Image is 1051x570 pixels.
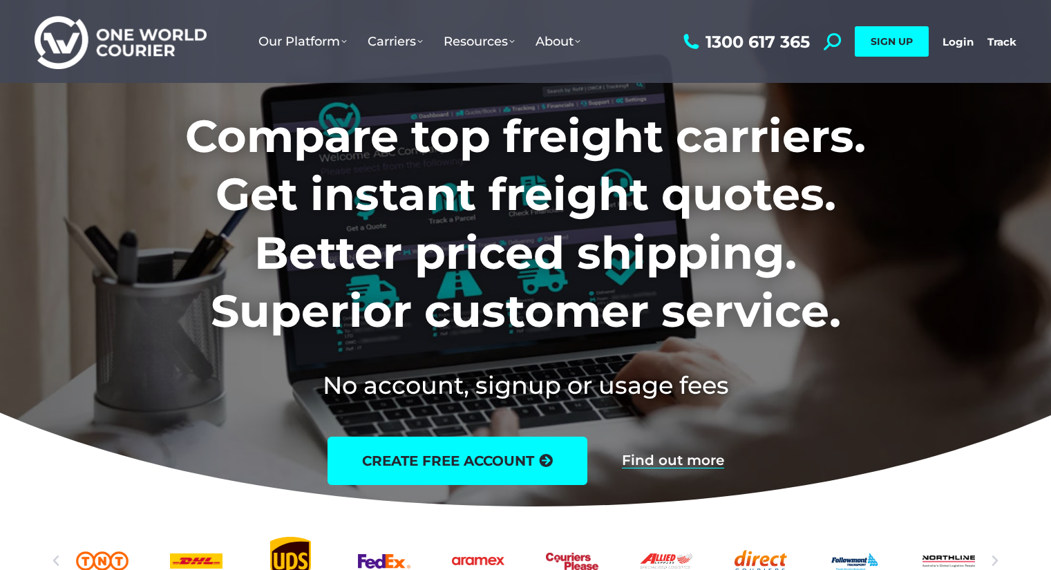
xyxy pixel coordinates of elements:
span: Resources [444,34,515,49]
a: Track [987,35,1016,48]
a: create free account [328,437,587,485]
a: Carriers [357,20,433,63]
a: Our Platform [248,20,357,63]
h1: Compare top freight carriers. Get instant freight quotes. Better priced shipping. Superior custom... [94,107,957,341]
span: About [536,34,580,49]
span: SIGN UP [871,35,913,48]
a: 1300 617 365 [680,33,810,50]
a: SIGN UP [855,26,929,57]
span: Our Platform [258,34,347,49]
a: Resources [433,20,525,63]
h2: No account, signup or usage fees [94,368,957,402]
span: Carriers [368,34,423,49]
a: About [525,20,591,63]
img: One World Courier [35,14,207,70]
a: Login [943,35,974,48]
a: Find out more [622,453,724,468]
